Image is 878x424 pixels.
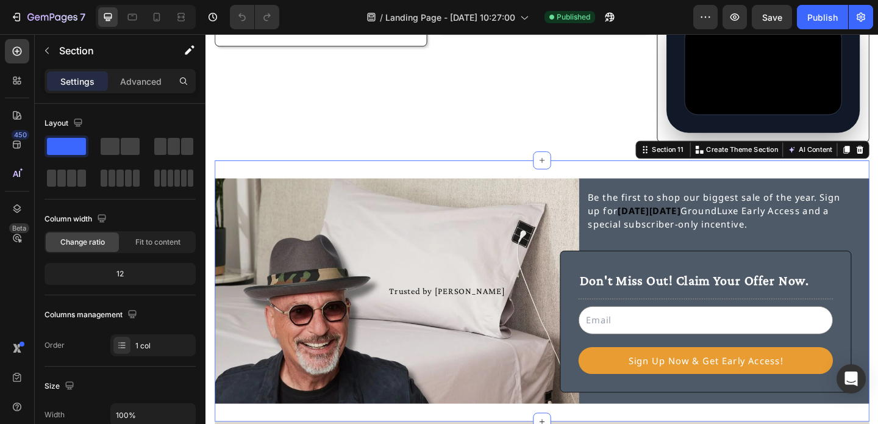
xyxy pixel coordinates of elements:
[797,5,848,29] button: Publish
[135,340,193,351] div: 1 col
[544,120,623,131] p: Create Theme Section
[5,5,91,29] button: 7
[45,307,140,323] div: Columns management
[45,409,65,420] div: Width
[230,5,279,29] div: Undo/Redo
[416,170,701,214] p: Be the first to shop our biggest sale of the year. Sign up for GroundLuxe Early Access and a spec...
[135,237,180,248] span: Fit to content
[59,43,159,58] p: Section
[460,348,628,362] div: Sign Up Now & Get Early Access!
[21,272,326,287] p: Trusted by [PERSON_NAME]
[752,5,792,29] button: Save
[448,185,516,199] strong: [DATE][DATE]
[762,12,782,23] span: Save
[837,364,866,393] div: Open Intercom Messenger
[45,115,85,132] div: Layout
[483,120,522,131] div: Section 11
[45,211,109,228] div: Column width
[45,340,65,351] div: Order
[205,34,878,424] iframe: To enrich screen reader interactions, please activate Accessibility in Grammarly extension settings
[9,223,29,233] div: Beta
[380,11,383,24] span: /
[47,265,193,282] div: 12
[405,340,682,370] button: Sign Up Now &amp; Get Early Access!
[80,10,85,24] p: 7
[60,75,95,88] p: Settings
[385,11,515,24] span: Landing Page - [DATE] 10:27:00
[630,118,684,133] button: AI Content
[807,11,838,24] div: Publish
[45,378,77,395] div: Size
[405,296,682,326] input: Email
[60,237,105,248] span: Change ratio
[407,257,681,279] p: Don't Miss Out! Claim Your Offer Now.
[120,75,162,88] p: Advanced
[12,130,29,140] div: 450
[557,12,590,23] span: Published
